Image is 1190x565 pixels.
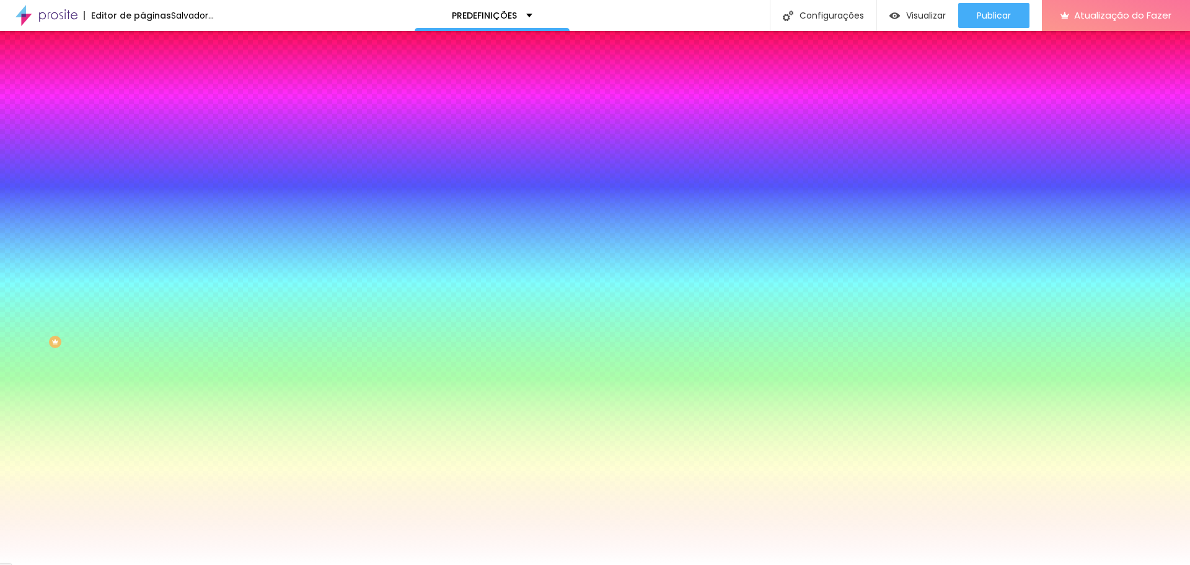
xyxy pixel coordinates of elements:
[958,3,1029,28] button: Publicar
[977,9,1011,22] font: Publicar
[1074,9,1171,22] font: Atualização do Fazer
[889,11,900,21] img: view-1.svg
[906,9,946,22] font: Visualizar
[452,9,517,22] font: PREDEFINIÇÕES
[800,9,864,22] font: Configurações
[171,9,214,22] font: Salvador...
[91,9,171,22] font: Editor de páginas
[877,3,958,28] button: Visualizar
[783,11,793,21] img: Ícone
